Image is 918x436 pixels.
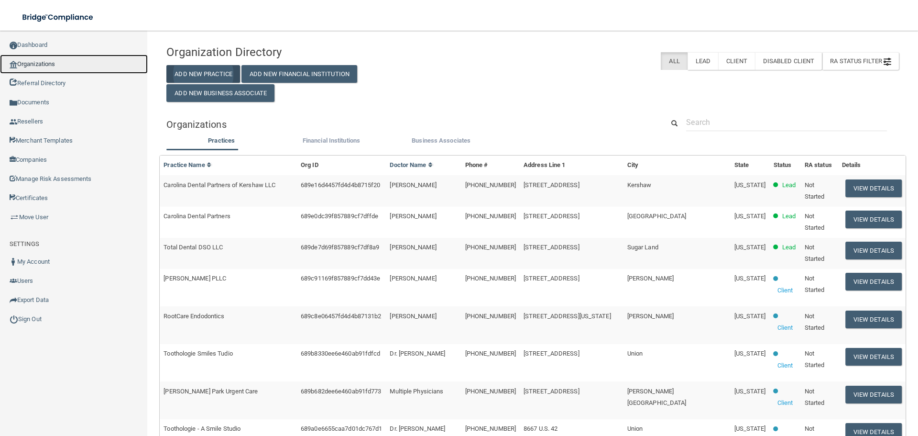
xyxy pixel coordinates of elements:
span: [GEOGRAPHIC_DATA] [627,212,687,220]
span: 689b8330ee6e460ab91fdfcd [301,350,380,357]
li: Business Associate [386,135,496,149]
a: Practice Name [164,161,211,168]
img: bridge_compliance_login_screen.278c3ca4.svg [14,8,102,27]
span: 689e16d4457fd4d4b8715f20 [301,181,380,189]
span: [US_STATE] [734,350,766,357]
button: View Details [845,311,902,328]
span: [STREET_ADDRESS] [524,388,579,395]
span: Carolina Dental Partners [164,212,230,220]
span: Not Started [805,181,825,200]
span: Kershaw [627,181,652,189]
th: State [731,156,770,175]
th: Phone # [461,156,520,175]
p: Client [777,322,793,334]
p: Lead [782,179,796,191]
span: 689b682dee6e460ab91fd773 [301,388,381,395]
span: Union [627,425,643,432]
a: Doctor Name [390,161,433,168]
span: [PERSON_NAME] [390,275,436,282]
input: Search [686,113,887,131]
span: Not Started [805,244,825,262]
label: Disabled Client [755,52,822,70]
button: View Details [845,211,902,228]
span: [PERSON_NAME] [627,275,674,282]
th: Status [770,156,801,175]
th: City [623,156,731,175]
li: Financial Institutions [276,135,386,149]
span: [PERSON_NAME] PLLC [164,275,226,282]
span: [STREET_ADDRESS] [524,181,579,189]
span: [PERSON_NAME] Park Urgent Care [164,388,258,395]
span: RootCare Endodontics [164,313,224,320]
span: [US_STATE] [734,313,766,320]
button: Add New Practice [166,65,240,83]
span: 689a0e6655caa7d01dc767d1 [301,425,382,432]
span: [PHONE_NUMBER] [465,212,516,220]
span: [STREET_ADDRESS] [524,244,579,251]
span: Sugar Land [627,244,658,251]
li: Practices [166,135,276,149]
span: [US_STATE] [734,275,766,282]
span: [US_STATE] [734,388,766,395]
span: Union [627,350,643,357]
label: Practices [171,135,272,146]
th: Org ID [297,156,386,175]
button: View Details [845,242,902,259]
span: [PERSON_NAME] [627,313,674,320]
span: Not Started [805,275,825,293]
span: Carolina Dental Partners of Kershaw LLC [164,181,275,189]
button: Add New Business Associate [166,84,274,102]
span: [PERSON_NAME] [390,181,436,189]
span: 689c8e06457fd4d4b87131b2 [301,313,381,320]
img: icon-users.e205127d.png [10,277,17,285]
label: Financial Institutions [281,135,382,146]
span: [PERSON_NAME] [390,212,436,220]
span: [STREET_ADDRESS] [524,350,579,357]
p: Client [777,360,793,371]
span: Dr. [PERSON_NAME] [390,350,445,357]
button: View Details [845,273,902,291]
span: [PHONE_NUMBER] [465,313,516,320]
span: [PHONE_NUMBER] [465,388,516,395]
span: Not Started [805,313,825,331]
img: icon-documents.8dae5593.png [10,99,17,107]
span: [US_STATE] [734,425,766,432]
th: RA status [801,156,838,175]
span: Business Associates [412,137,470,144]
span: Multiple Physicians [390,388,443,395]
p: Lead [782,242,796,253]
span: [STREET_ADDRESS] [524,275,579,282]
span: 689de7d69f857889cf7df8a9 [301,244,379,251]
span: 689c91169f857889cf7dd43e [301,275,380,282]
img: briefcase.64adab9b.png [10,212,19,222]
label: Client [718,52,755,70]
iframe: Drift Widget Chat Controller [753,368,907,406]
img: organization-icon.f8decf85.png [10,61,17,68]
span: Toothologie - A Smile Studio [164,425,240,432]
span: Practices [208,137,235,144]
span: Toothologie Smiles Tudio [164,350,232,357]
h4: Organization Directory [166,46,401,58]
label: Business Associates [391,135,492,146]
span: [PHONE_NUMBER] [465,244,516,251]
label: All [661,52,687,70]
h5: Organizations [166,119,650,130]
img: ic_user_dark.df1a06c3.png [10,258,17,266]
p: Lead [782,211,796,222]
span: Not Started [805,350,825,369]
span: 8667 U.S. 42 [524,425,557,432]
span: [PHONE_NUMBER] [465,181,516,189]
th: Details [838,156,906,175]
span: [STREET_ADDRESS] [524,212,579,220]
th: Address Line 1 [520,156,623,175]
img: icon-export.b9366987.png [10,296,17,304]
button: View Details [845,179,902,197]
p: Client [777,285,793,296]
span: [PERSON_NAME] [390,313,436,320]
img: ic_power_dark.7ecde6b1.png [10,315,18,324]
span: Total Dental DSO LLC [164,244,223,251]
img: icon-filter@2x.21656d0b.png [884,58,891,66]
img: ic_dashboard_dark.d01f4a41.png [10,42,17,49]
label: SETTINGS [10,238,39,250]
span: [US_STATE] [734,181,766,189]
